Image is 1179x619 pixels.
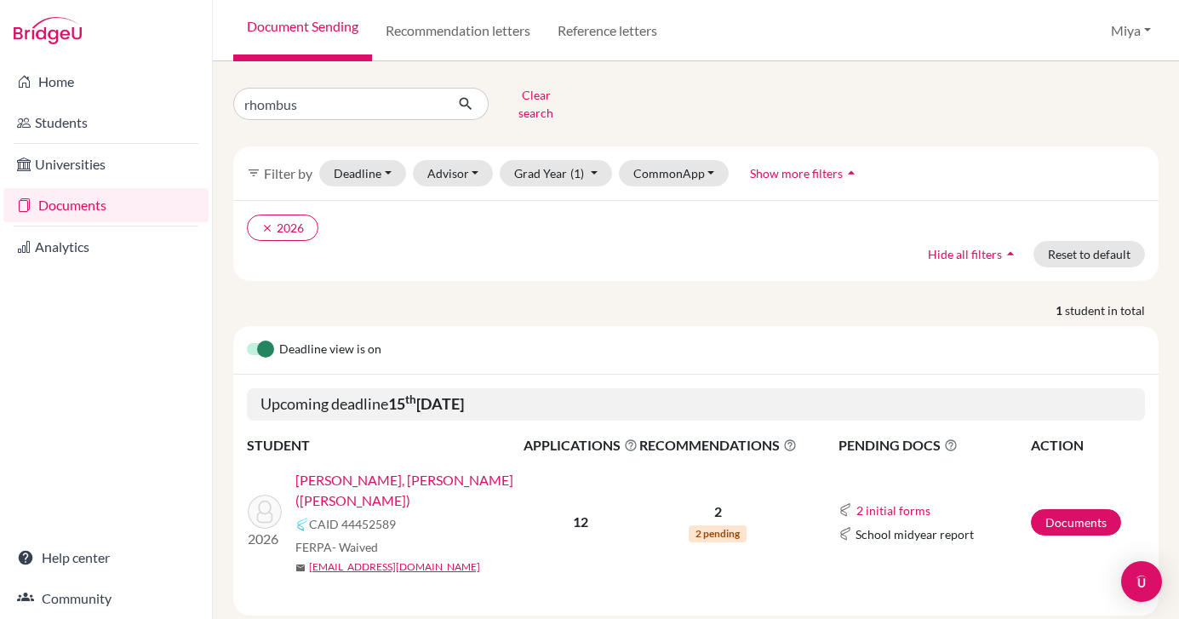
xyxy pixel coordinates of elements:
div: Open Intercom Messenger [1121,561,1162,602]
a: Documents [1031,509,1121,536]
sup: th [405,393,416,406]
img: Bridge-U [14,17,82,44]
button: Deadline [319,160,406,186]
b: 12 [573,513,588,530]
a: Documents [3,188,209,222]
button: Miya [1103,14,1159,47]
img: Common App logo [295,518,309,531]
img: Common App logo [838,503,852,517]
button: Reset to default [1033,241,1145,267]
button: clear2026 [247,215,318,241]
b: 15 [DATE] [388,394,464,413]
th: STUDENT [247,434,523,456]
span: APPLICATIONS [524,435,638,456]
p: 2026 [248,529,282,549]
a: Home [3,65,209,99]
i: arrow_drop_up [1002,245,1019,262]
th: ACTION [1030,434,1145,456]
i: clear [261,222,273,234]
span: mail [295,563,306,573]
span: student in total [1065,301,1159,319]
span: Show more filters [750,166,843,181]
img: XING, Yuan H (Rhombus) [248,495,282,529]
a: [EMAIL_ADDRESS][DOMAIN_NAME] [309,559,480,575]
span: - Waived [332,540,378,554]
a: Analytics [3,230,209,264]
button: Clear search [489,82,583,126]
span: 2 pending [689,525,747,542]
button: 2 initial forms [856,501,931,520]
h5: Upcoming deadline [247,388,1145,421]
span: RECOMMENDATIONS [639,435,797,456]
button: Grad Year(1) [500,160,612,186]
span: Filter by [264,165,312,181]
button: Hide all filtersarrow_drop_up [913,241,1033,267]
span: School midyear report [856,525,974,543]
a: Universities [3,147,209,181]
img: Common App logo [838,527,852,541]
button: Advisor [413,160,494,186]
p: 2 [639,502,797,522]
span: FERPA [295,538,378,556]
input: Find student by name... [233,88,444,120]
span: PENDING DOCS [838,435,1029,456]
span: Hide all filters [928,247,1002,261]
button: Show more filtersarrow_drop_up [735,160,874,186]
span: (1) [570,166,584,181]
a: Students [3,106,209,140]
a: Community [3,582,209,616]
a: Help center [3,541,209,575]
strong: 1 [1056,301,1065,319]
span: Deadline view is on [279,340,381,360]
a: [PERSON_NAME], [PERSON_NAME] ([PERSON_NAME]) [295,470,535,511]
button: CommonApp [619,160,730,186]
i: filter_list [247,166,260,180]
span: CAID 44452589 [309,515,396,533]
i: arrow_drop_up [843,164,860,181]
